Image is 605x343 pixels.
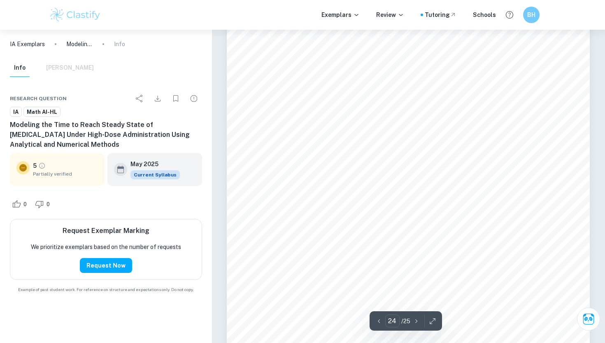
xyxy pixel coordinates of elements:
[270,268,412,275] span: Using two mathematical approaches, I found that:
[270,36,526,43] span: This shows that the increase in concentration after the dose is becoming smaller. As stated
[270,185,526,192] span: Based on the Euler simulation, [MEDICAL_DATA] reaches steady state at approximately 16
[321,10,360,19] p: Exemplars
[33,161,37,170] p: 5
[366,81,451,88] span: 0.01 × 16.55 = 0.1655 μg/mL
[10,108,21,116] span: IA
[270,159,527,166] span: significantly. From this point onward, the values fluctuate only slightly (e.g., 16.54, 16.55,
[291,294,421,301] span: stabilized concentration around 17.97 μg/mL.
[270,64,517,71] span: steady-state peak concentration appears to level off around 16.55 μg/mL, 1% of that is:
[280,284,282,291] span: ï
[10,287,202,293] span: Example of past student work. For reference on structure and expectations only. Do not copy.
[130,170,180,179] div: This exemplar is based on the current syllabus. Feel free to refer to it for inspiration/ideas wh...
[23,107,60,117] a: Math AI-HL
[503,8,517,22] button: Help and Feedback
[577,308,600,331] button: Ask Clai
[270,168,413,175] span: etc.), indicating that steady state has been reached.
[10,197,31,211] div: Like
[80,258,132,273] button: Request Now
[19,200,31,209] span: 0
[270,149,526,156] span: This value is now clearly below 0.1655, showing that the concentration is no longer rising
[291,284,542,291] span: The analytical model predicted steady state is achieved at approximately 8 hours, with a
[376,10,404,19] p: Review
[33,197,54,211] div: Dislike
[42,200,54,209] span: 0
[473,10,496,19] a: Schools
[130,170,180,179] span: Current Syllabus
[270,194,287,201] span: hours.
[270,232,562,239] span: This investigation aimed to understand how [MEDICAL_DATA] concentration builds in the bloodstream
[10,59,30,77] button: Info
[31,242,181,251] p: We prioritize exemplars based on the number of requests
[33,170,98,178] span: Partially verified
[270,214,316,223] span: 3. Conclusion
[49,7,101,23] img: Clastify logo
[186,90,202,107] div: Report issue
[10,40,45,49] a: IA Exemplars
[401,317,410,326] p: / 25
[523,7,540,23] button: BH
[270,242,545,249] span: when taken in high doses of 2g every 4 hours, and to determine how long it takes to reach steady
[270,116,318,123] span: previous peak is:
[38,162,46,169] a: Grade partially verified
[10,107,22,117] a: IA
[24,108,60,116] span: Math AI-HL
[10,95,67,102] span: Research question
[527,10,536,19] h6: BH
[270,45,498,52] span: before, for determining steady state, I used the criterion that the increase in peak
[131,90,148,107] div: Share
[63,226,149,236] h6: Request Exemplar Marking
[130,160,173,169] h6: May 2025
[114,40,125,49] p: Info
[270,55,502,62] span: concentration between doses should be less than 1% of the steady level. Since the
[168,90,184,107] div: Bookmark
[425,10,456,19] a: Tutoring
[66,40,93,49] p: Modeling the Time to Reach Steady State of [MEDICAL_DATA] Under High-Dose Administration Using An...
[149,90,166,107] div: Download
[270,251,284,258] span: state.
[10,120,202,150] h6: Modeling the Time to Reach Steady State of [MEDICAL_DATA] Under High-Dose Administration Using An...
[270,107,512,114] span: However, by hour 16, the next peak reaches 16.531 μg/mL, and the increase from the
[363,133,454,140] span: 16.531 2 16.482 = 0.049 μg/mL
[270,97,517,104] span: In this case, the increase of 0.197 μg/mL at hour 12 is just slightly above the threshold.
